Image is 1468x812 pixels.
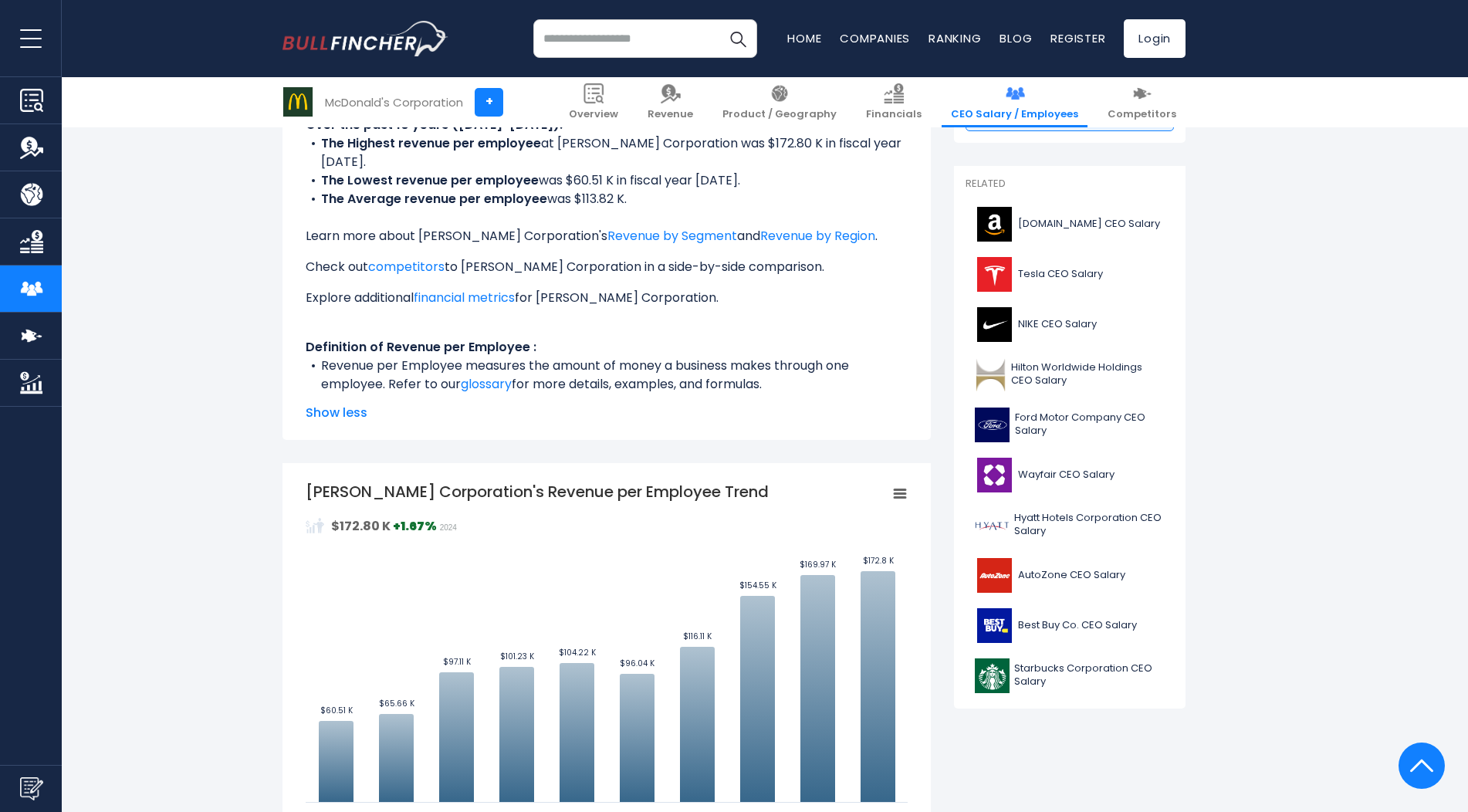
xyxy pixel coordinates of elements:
[1014,512,1165,538] span: Hyatt Hotels Corporation CEO Salary
[1050,30,1105,46] a: Register
[414,289,515,306] a: financial metrics
[863,555,895,567] text: $172.8 K
[306,404,908,422] span: Show less
[975,257,1013,292] img: TSLA logo
[461,375,512,393] a: glossary
[722,108,837,121] span: Product / Geography
[607,227,737,245] a: Revenue by Segment
[975,207,1013,242] img: AMZN logo
[1108,108,1176,121] span: Competitors
[866,108,922,121] span: Financials
[440,523,457,532] span: 2024
[942,77,1087,127] a: CEO Salary / Employees
[282,21,448,56] img: bullfincher logo
[1014,662,1165,689] span: Starbucks Corporation CEO Salary
[800,559,837,570] text: $169.97 K
[321,134,541,152] b: The Highest revenue per employee
[975,408,1010,442] img: F logo
[475,88,503,117] a: +
[1000,30,1032,46] a: Blog
[443,656,472,668] text: $97.11 K
[1018,619,1137,632] span: Best Buy Co. CEO Salary
[393,517,437,535] strong: +1.67%
[966,354,1174,396] a: Hilton Worldwide Holdings CEO Salary
[306,171,908,190] li: was $60.51 K in fiscal year [DATE].
[306,134,908,171] li: at [PERSON_NAME] Corporation was $172.80 K in fiscal year [DATE].
[1124,19,1186,58] a: Login
[569,108,618,121] span: Overview
[1098,77,1186,127] a: Competitors
[306,357,908,394] li: Revenue per Employee measures the amount of money a business makes through one employee. Refer to...
[306,258,908,276] p: Check out to [PERSON_NAME] Corporation in a side-by-side comparison.
[760,227,875,245] a: Revenue by Region
[975,558,1013,593] img: AZO logo
[620,658,655,669] text: $96.04 K
[787,30,821,46] a: Home
[840,30,910,46] a: Companies
[966,504,1174,546] a: Hyatt Hotels Corporation CEO Salary
[321,190,547,208] b: The Average revenue per employee
[306,227,908,245] p: Learn more about [PERSON_NAME] Corporation's and .
[306,289,908,307] p: Explore additional for [PERSON_NAME] Corporation.
[379,698,415,709] text: $65.66 K
[1018,318,1097,331] span: NIKE CEO Salary
[559,647,597,658] text: $104.22 K
[320,705,353,716] text: $60.51 K
[966,554,1174,597] a: AutoZone CEO Salary
[283,87,313,117] img: MCD logo
[966,303,1174,346] a: NIKE CEO Salary
[719,19,757,58] button: Search
[683,631,712,642] text: $116.11 K
[975,357,1006,392] img: HLT logo
[966,253,1174,296] a: Tesla CEO Salary
[951,108,1078,121] span: CEO Salary / Employees
[975,608,1013,643] img: BBY logo
[966,655,1174,697] a: Starbucks Corporation CEO Salary
[966,178,1174,191] p: Related
[1018,569,1125,582] span: AutoZone CEO Salary
[282,21,448,56] a: Go to homepage
[966,454,1174,496] a: Wayfair CEO Salary
[325,93,463,111] div: McDonald's Corporation
[331,517,391,535] strong: $172.80 K
[713,77,846,127] a: Product / Geography
[1018,268,1103,281] span: Tesla CEO Salary
[1015,411,1165,438] span: Ford Motor Company CEO Salary
[648,108,693,121] span: Revenue
[500,651,535,662] text: $101.23 K
[975,307,1013,342] img: NKE logo
[321,171,539,189] b: The Lowest revenue per employee
[966,203,1174,245] a: [DOMAIN_NAME] CEO Salary
[975,458,1013,492] img: W logo
[306,338,536,356] b: Definition of Revenue per Employee :
[975,508,1010,543] img: H logo
[966,404,1174,446] a: Ford Motor Company CEO Salary
[560,77,627,127] a: Overview
[638,77,702,127] a: Revenue
[306,190,908,208] li: was $113.82 K.
[739,580,777,591] text: $154.55 K
[306,481,769,502] tspan: [PERSON_NAME] Corporation's Revenue per Employee Trend
[1018,218,1160,231] span: [DOMAIN_NAME] CEO Salary
[306,516,324,535] img: RevenuePerEmployee.svg
[1018,469,1115,482] span: Wayfair CEO Salary
[368,258,445,276] a: competitors
[1011,361,1165,387] span: Hilton Worldwide Holdings CEO Salary
[975,658,1010,693] img: SBUX logo
[928,30,981,46] a: Ranking
[966,604,1174,647] a: Best Buy Co. CEO Salary
[857,77,931,127] a: Financials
